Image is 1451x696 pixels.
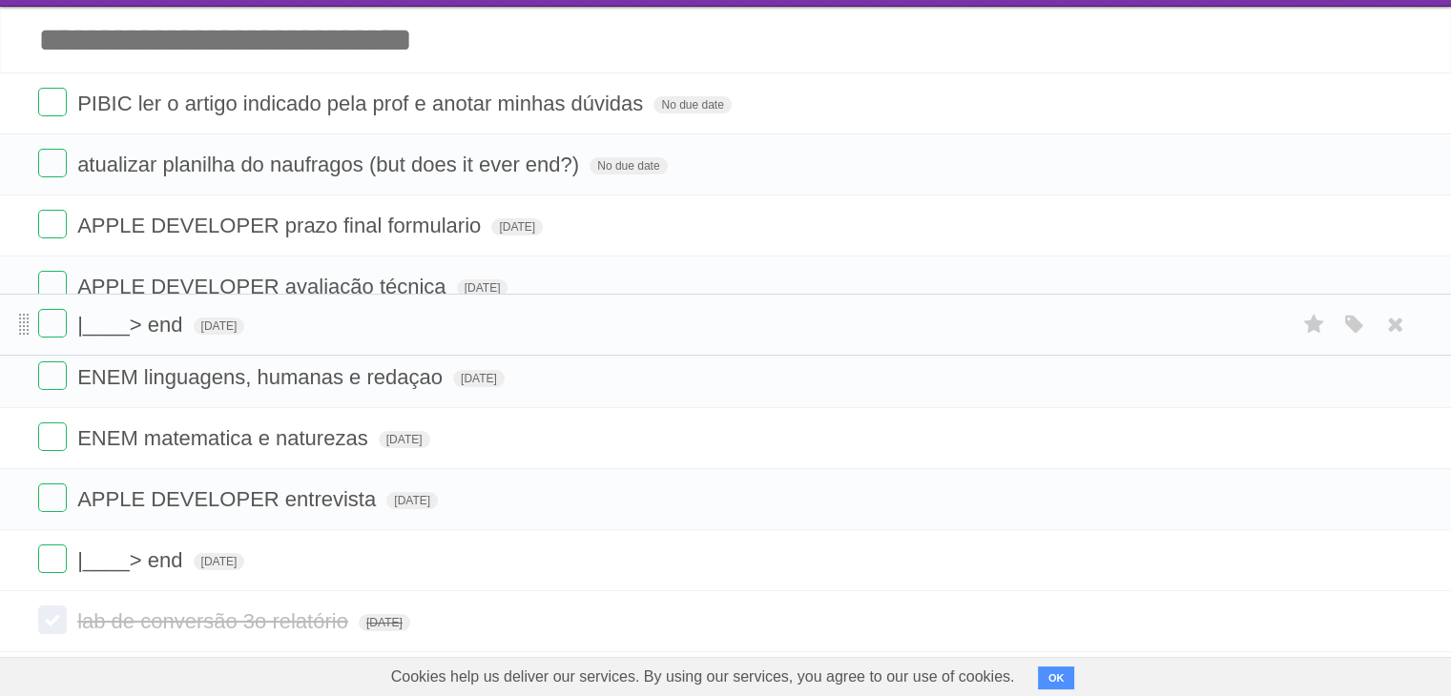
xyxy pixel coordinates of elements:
span: [DATE] [491,218,543,235]
span: APPLE DEVELOPER prazo final formulario [77,214,486,237]
span: atualizar planilha do naufragos (but does it ever end?) [77,153,584,176]
label: Done [38,361,67,390]
label: Done [38,271,67,299]
button: OK [1038,666,1075,689]
span: APPLE DEVELOPER avaliação técnica [77,275,450,298]
span: [DATE] [379,431,430,448]
label: Done [38,544,67,573]
label: Done [38,149,67,177]
span: |____> end [77,313,187,337]
span: Cookies help us deliver our services. By using our services, you agree to our use of cookies. [372,658,1034,696]
span: [DATE] [194,317,245,335]
label: Star task [1296,309,1333,340]
span: APPLE DEVELOPER entrevista [77,487,381,511]
label: Done [38,309,67,338]
span: [DATE] [386,492,438,509]
label: Done [38,483,67,512]
span: |____> end [77,548,187,572]
span: [DATE] [453,370,505,387]
span: lab de conversão 3o relatório [77,609,353,633]
span: PIBIC ler o artigo indicado pela prof e anotar minhas dúvidas [77,92,648,115]
span: ENEM matematica e naturezas [77,426,372,450]
span: ENEM linguagens, humanas e redaçao [77,365,447,389]
span: [DATE] [457,279,508,297]
span: [DATE] [359,614,410,631]
span: No due date [590,157,667,174]
label: Done [38,605,67,634]
span: [DATE] [194,553,245,570]
span: No due date [653,96,731,113]
label: Done [38,210,67,238]
label: Done [38,88,67,116]
label: Done [38,422,67,451]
